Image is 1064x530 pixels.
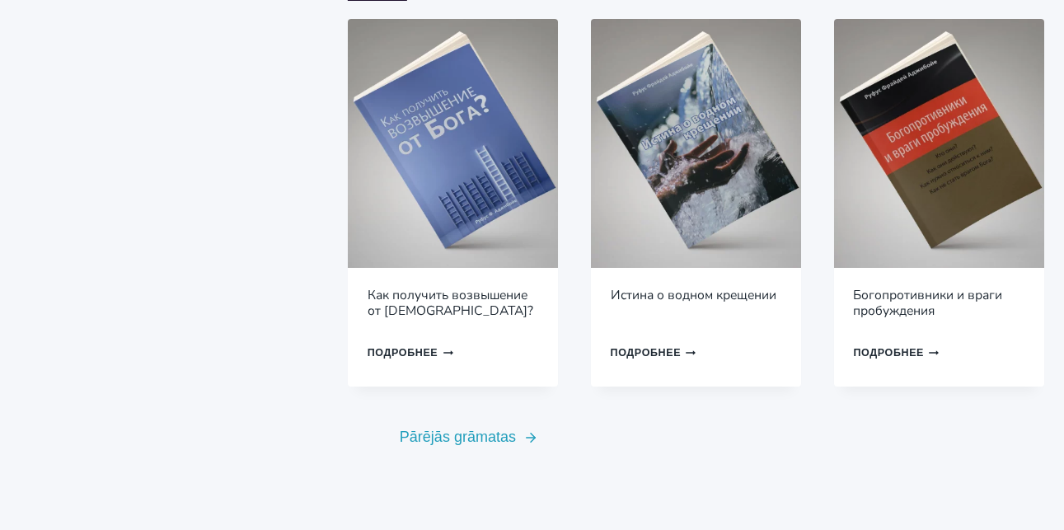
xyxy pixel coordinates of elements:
[611,281,781,313] a: Истина о водном крещении
[611,281,781,303] div: Истина о водном крещении
[853,281,1024,329] a: Богопротивники и враги пробуждения
[368,281,538,329] a: Как получить возвышение от [DEMOGRAPHIC_DATA]?
[591,19,801,269] img: Истина о водном крещении - Руфус Ф. Аджибойе
[348,19,558,269] img: Как получить возвышение от Бога? - Rufuss F. Adžiboije
[853,340,949,367] a: Выберите опции для “Богопротивники и враги пробуждения”
[368,340,464,367] a: Выберите опции для “Как получить возвышение от Бога?”
[400,425,516,449] span: Pārējās grāmatas
[834,19,1044,269] img: Богопротивники и враги пробуждения - Руфус Ф. Аджибойе
[348,419,590,456] a: Pārējās grāmatas
[368,281,538,319] div: Как получить возвышение от [DEMOGRAPHIC_DATA]?
[611,340,707,367] a: Выберите опции для “Истина о водном крещении”
[853,281,1024,319] div: Богопротивники и враги пробуждения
